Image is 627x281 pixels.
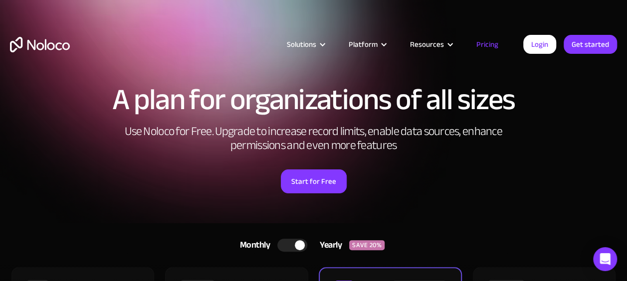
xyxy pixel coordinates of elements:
[464,38,511,51] a: Pricing
[274,38,336,51] div: Solutions
[523,35,556,54] a: Login
[593,247,617,271] div: Open Intercom Messenger
[287,38,316,51] div: Solutions
[349,38,378,51] div: Platform
[349,240,385,250] div: SAVE 20%
[336,38,398,51] div: Platform
[10,37,70,52] a: home
[114,125,513,152] h2: Use Noloco for Free. Upgrade to increase record limits, enable data sources, enhance permissions ...
[564,35,617,54] a: Get started
[398,38,464,51] div: Resources
[307,238,349,253] div: Yearly
[281,169,347,193] a: Start for Free
[10,85,617,115] h1: A plan for organizations of all sizes
[227,238,278,253] div: Monthly
[410,38,444,51] div: Resources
